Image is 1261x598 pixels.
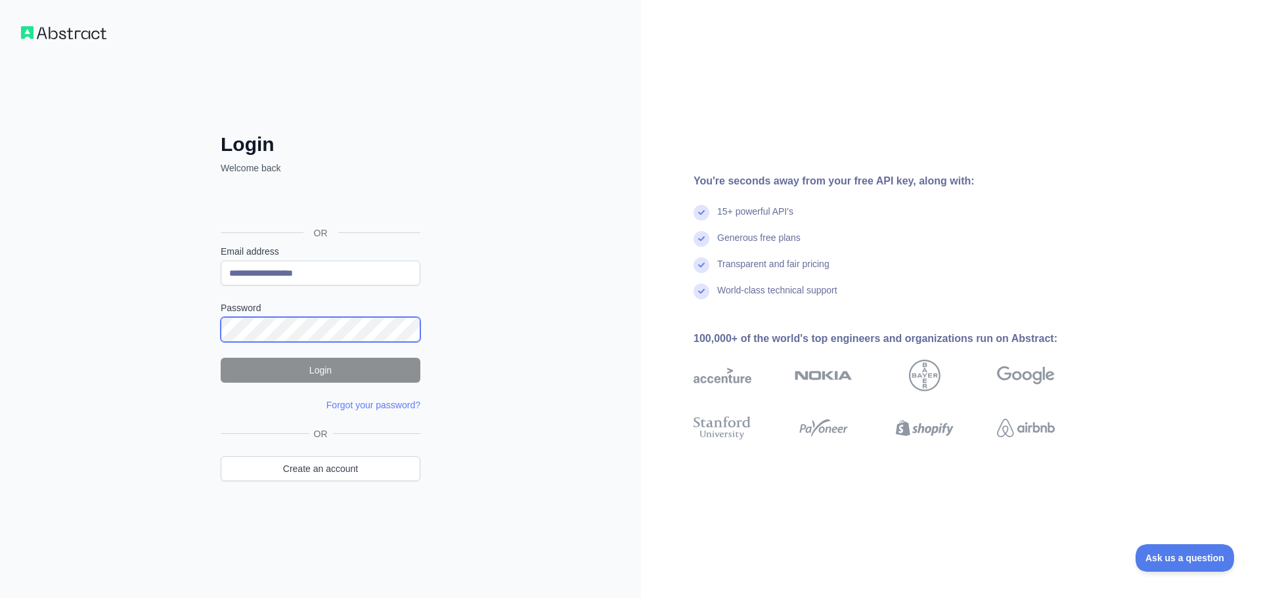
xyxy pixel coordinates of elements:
[694,360,751,391] img: accenture
[221,161,420,175] p: Welcome back
[221,456,420,481] a: Create an account
[997,360,1055,391] img: google
[909,360,940,391] img: bayer
[221,133,420,156] h2: Login
[694,284,709,299] img: check mark
[694,331,1097,347] div: 100,000+ of the world's top engineers and organizations run on Abstract:
[21,26,106,39] img: Workflow
[1136,544,1235,572] iframe: Toggle Customer Support
[717,205,793,231] div: 15+ powerful API's
[694,257,709,273] img: check mark
[221,301,420,314] label: Password
[694,414,751,442] img: stanford university
[221,358,420,383] button: Login
[795,360,852,391] img: nokia
[221,245,420,258] label: Email address
[896,414,954,442] img: shopify
[717,231,801,257] div: Generous free plans
[997,414,1055,442] img: airbnb
[326,400,420,410] a: Forgot your password?
[795,414,852,442] img: payoneer
[694,173,1097,189] div: You're seconds away from your free API key, along with:
[694,205,709,221] img: check mark
[694,231,709,247] img: check mark
[717,257,830,284] div: Transparent and fair pricing
[214,189,424,218] iframe: Sign in with Google Button
[303,226,338,240] span: OR
[717,284,837,310] div: World-class technical support
[309,427,333,440] span: OR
